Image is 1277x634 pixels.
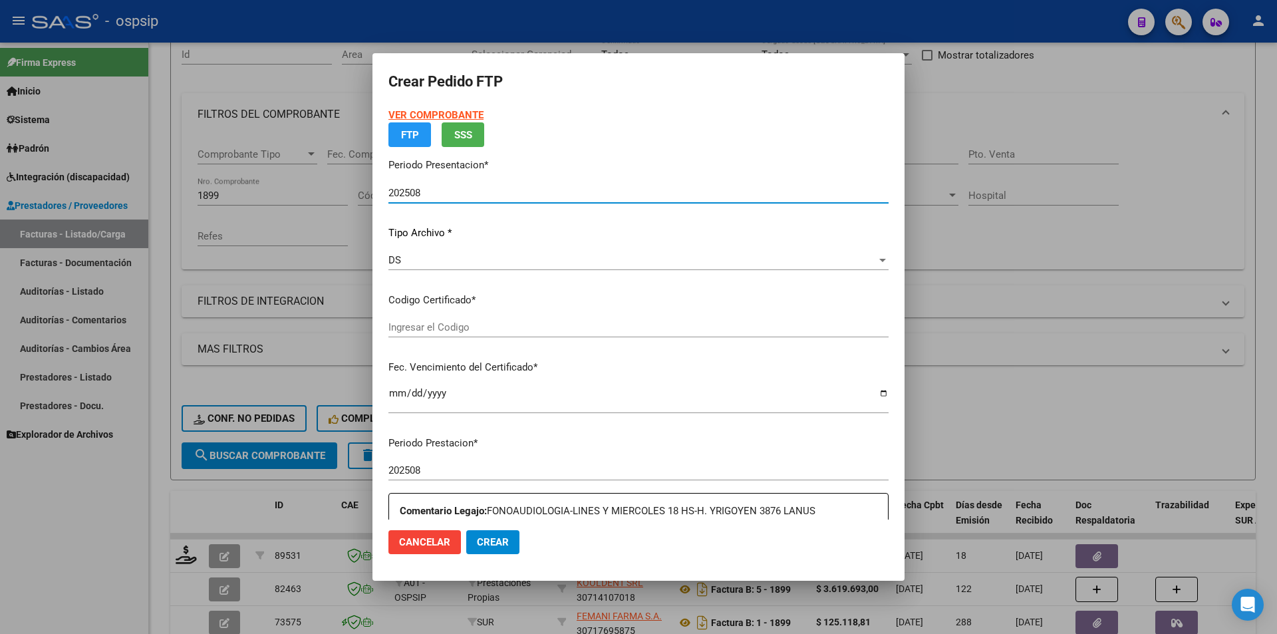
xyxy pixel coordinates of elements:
p: Codigo Certificado [388,293,889,308]
p: Periodo Prestacion [388,436,889,451]
span: SSS [454,129,472,141]
button: SSS [442,122,484,147]
button: Crear [466,530,519,554]
p: Fec. Vencimiento del Certificado [388,360,889,375]
h2: Crear Pedido FTP [388,69,889,94]
span: Crear [477,536,509,548]
span: FTP [401,129,419,141]
div: Open Intercom Messenger [1232,589,1264,621]
p: Periodo Presentacion [388,158,889,173]
button: Cancelar [388,530,461,554]
span: DS [388,254,401,266]
p: FONOAUDIOLOGIA-LINES Y MIERCOLES 18 HS-H. YRIGOYEN 3876 LANUS [400,504,888,519]
p: Tipo Archivo * [388,226,889,241]
span: Cancelar [399,536,450,548]
button: FTP [388,122,431,147]
a: VER COMPROBANTE [388,109,484,121]
strong: Comentario Legajo: [400,505,487,517]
